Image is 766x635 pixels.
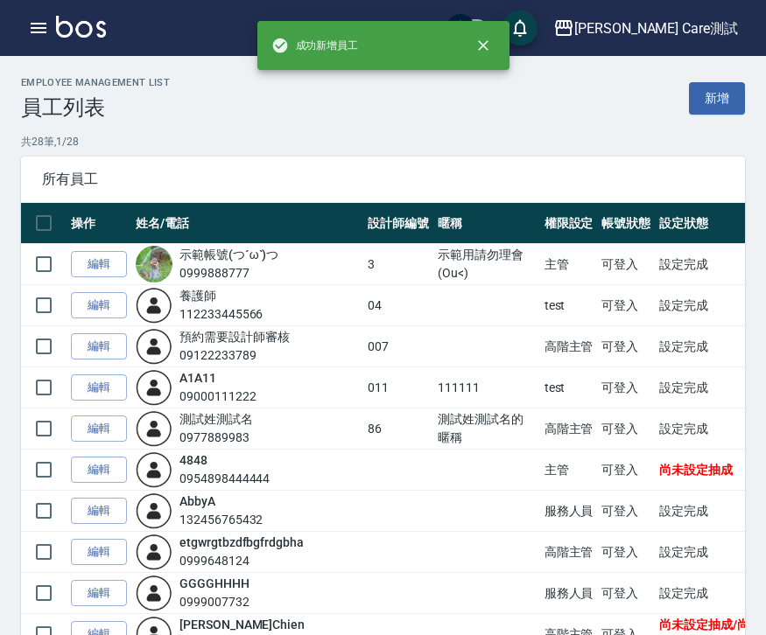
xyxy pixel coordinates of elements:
a: 編輯 [71,457,127,484]
span: 所有員工 [42,171,724,188]
div: 0954898444444 [179,470,270,488]
td: 可登入 [597,532,655,573]
img: user-login-man-human-body-mobile-person-512.png [136,575,172,611]
th: 操作 [67,203,131,244]
div: 132456765432 [179,511,263,529]
td: 主管 [540,244,598,285]
td: 可登入 [597,326,655,367]
button: close [464,26,502,65]
a: 養護師 [179,289,216,303]
th: 設計師編號 [363,203,433,244]
td: 可登入 [597,408,655,450]
div: 112233445566 [179,305,263,324]
div: 0999007732 [179,593,249,611]
th: 帳號狀態 [597,203,655,244]
img: user-login-man-human-body-mobile-person-512.png [136,410,172,447]
img: user-login-man-human-body-mobile-person-512.png [136,534,172,570]
img: avatar.jpeg [136,246,172,283]
a: 編輯 [71,415,127,443]
td: 04 [363,285,433,326]
img: user-login-man-human-body-mobile-person-512.png [136,451,172,488]
td: 服務人員 [540,491,598,532]
button: [PERSON_NAME] Care測試 [546,10,745,46]
td: 測試姓測試名的暱稱 [433,408,540,450]
p: 共 28 筆, 1 / 28 [21,134,745,150]
td: 86 [363,408,433,450]
td: 可登入 [597,450,655,491]
a: 編輯 [71,498,127,525]
button: save [502,10,538,45]
a: 編輯 [71,539,127,566]
a: 4848 [179,453,207,467]
img: Logo [56,16,106,38]
a: 編輯 [71,374,127,401]
a: 預約需要設計師審核 [179,330,290,344]
th: 暱稱 [433,203,540,244]
div: 0999648124 [179,552,304,570]
td: 007 [363,326,433,367]
td: 可登入 [597,285,655,326]
a: 測試姓測試名 [179,412,253,426]
a: [PERSON_NAME]Chien [179,618,305,632]
td: 高階主管 [540,408,598,450]
div: [PERSON_NAME] Care測試 [574,17,738,39]
td: 可登入 [597,367,655,408]
h3: 員工列表 [21,95,170,120]
td: test [540,367,598,408]
a: GGGGHHHH [179,576,249,590]
a: 示範帳號(つ´ω`)つ [179,248,278,262]
td: test [540,285,598,326]
td: 可登入 [597,244,655,285]
td: 主管 [540,450,598,491]
a: 新增 [689,82,745,115]
a: 編輯 [71,333,127,360]
span: 尚未設定抽成 [659,463,733,477]
td: 可登入 [597,573,655,614]
img: user-login-man-human-body-mobile-person-512.png [136,369,172,406]
td: 3 [363,244,433,285]
div: 0977889983 [179,429,253,447]
div: 09000111222 [179,387,256,406]
img: user-login-man-human-body-mobile-person-512.png [136,287,172,324]
td: 示範用請勿理會(Ou<) [433,244,540,285]
span: 成功新增員工 [271,37,359,54]
a: A1A11 [179,371,216,385]
a: AbbyA [179,494,215,508]
a: etgwrgtbzdfbgfrdgbha [179,535,304,549]
td: 可登入 [597,491,655,532]
a: 編輯 [71,292,127,319]
div: 0999888777 [179,264,278,283]
th: 姓名/電話 [131,203,363,244]
h2: Employee Management List [21,77,170,88]
a: 編輯 [71,580,127,607]
img: user-login-man-human-body-mobile-person-512.png [136,328,172,365]
td: 011 [363,367,433,408]
td: 111111 [433,367,540,408]
div: 09122233789 [179,346,290,365]
td: 高階主管 [540,532,598,573]
th: 權限設定 [540,203,598,244]
td: 服務人員 [540,573,598,614]
td: 高階主管 [540,326,598,367]
img: user-login-man-human-body-mobile-person-512.png [136,492,172,529]
a: 編輯 [71,251,127,278]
